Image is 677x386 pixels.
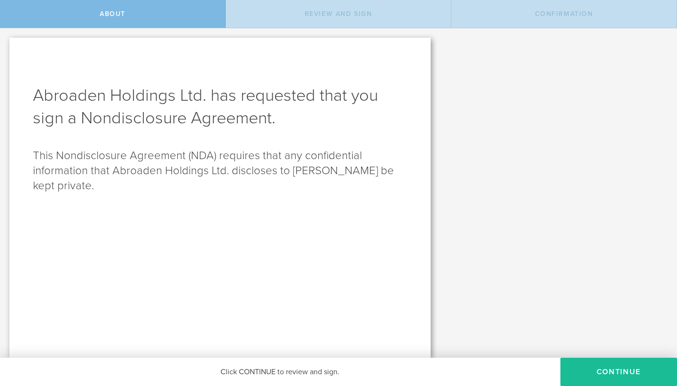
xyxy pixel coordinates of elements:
[33,148,407,193] p: This Nondisclosure Agreement (NDA) requires that any confidential information that Abroaden Holdi...
[305,10,372,18] span: Review and sign
[535,10,593,18] span: Confirmation
[560,358,677,386] button: Continue
[33,84,407,129] h1: Abroaden Holdings Ltd. has requested that you sign a Nondisclosure Agreement .
[100,10,126,18] span: About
